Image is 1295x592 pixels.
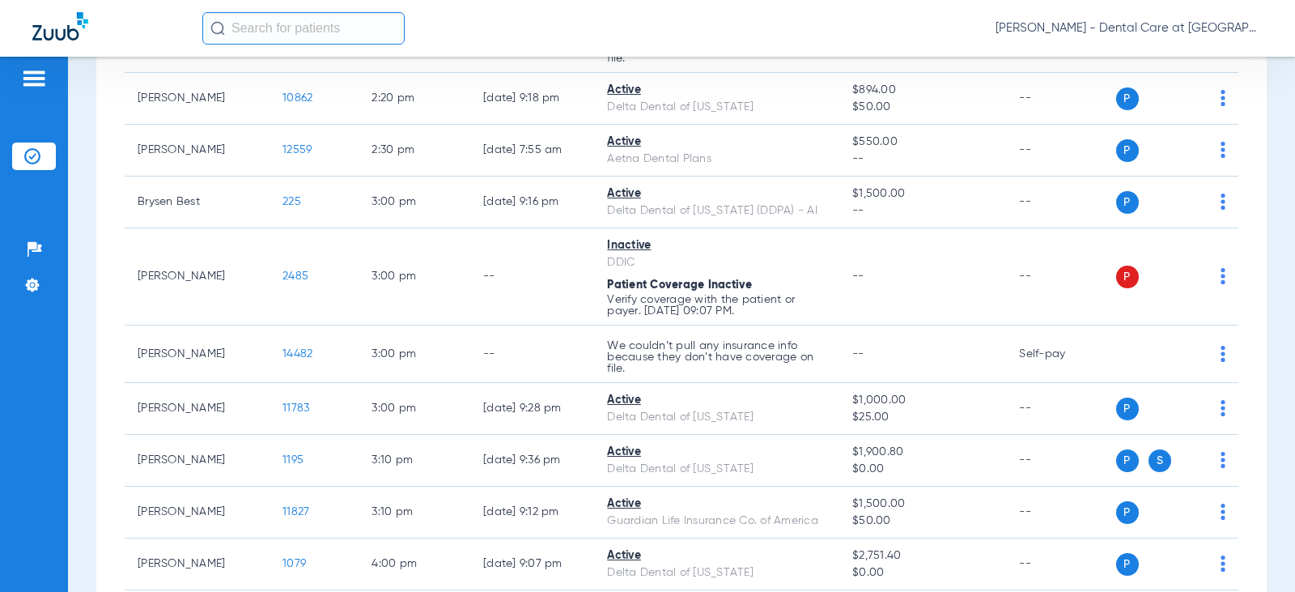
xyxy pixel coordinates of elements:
td: -- [1006,73,1115,125]
span: P [1116,139,1139,162]
span: -- [852,151,993,168]
div: Active [607,82,826,99]
span: P [1116,553,1139,576]
td: 4:00 PM [359,539,470,590]
div: Delta Dental of [US_STATE] (DDPA) - AI [607,202,826,219]
span: P [1116,191,1139,214]
div: Inactive [607,237,826,254]
img: group-dot-blue.svg [1221,346,1225,362]
div: Active [607,444,826,461]
span: $550.00 [852,134,993,151]
td: 3:10 PM [359,487,470,539]
td: -- [1006,539,1115,590]
td: 3:00 PM [359,383,470,435]
td: [DATE] 9:18 PM [470,73,594,125]
td: 3:00 PM [359,177,470,228]
span: P [1116,398,1139,420]
span: $2,751.40 [852,547,993,564]
div: Delta Dental of [US_STATE] [607,99,826,116]
td: [PERSON_NAME] [125,435,270,487]
img: group-dot-blue.svg [1221,90,1225,106]
span: $25.00 [852,409,993,426]
td: -- [1006,383,1115,435]
img: group-dot-blue.svg [1221,194,1225,210]
td: -- [470,326,594,383]
span: $50.00 [852,99,993,116]
span: 11783 [282,402,309,414]
td: [DATE] 9:16 PM [470,177,594,228]
td: Brysen Best [125,177,270,228]
span: 1195 [282,454,304,466]
span: 225 [282,196,301,207]
span: -- [852,202,993,219]
td: [PERSON_NAME] [125,73,270,125]
td: 3:00 PM [359,228,470,326]
td: [DATE] 9:12 PM [470,487,594,539]
td: 3:10 PM [359,435,470,487]
img: group-dot-blue.svg [1221,556,1225,572]
span: 2485 [282,270,308,282]
span: $50.00 [852,513,993,530]
td: [DATE] 9:28 PM [470,383,594,435]
img: group-dot-blue.svg [1221,142,1225,158]
span: S [1149,449,1171,472]
div: Delta Dental of [US_STATE] [607,409,826,426]
td: [PERSON_NAME] [125,383,270,435]
div: Delta Dental of [US_STATE] [607,564,826,581]
img: Search Icon [210,21,225,36]
td: [DATE] 9:36 PM [470,435,594,487]
span: P [1116,87,1139,110]
span: P [1116,449,1139,472]
td: [DATE] 9:07 PM [470,539,594,590]
td: -- [1006,125,1115,177]
img: Zuub Logo [32,12,88,40]
td: -- [1006,435,1115,487]
div: Active [607,134,826,151]
img: group-dot-blue.svg [1221,452,1225,468]
div: Delta Dental of [US_STATE] [607,461,826,478]
td: 2:30 PM [359,125,470,177]
img: group-dot-blue.svg [1221,504,1225,520]
span: -- [852,270,864,282]
td: [PERSON_NAME] [125,539,270,590]
img: group-dot-blue.svg [1221,268,1225,284]
div: Active [607,547,826,564]
td: Self-pay [1006,326,1115,383]
span: $1,500.00 [852,185,993,202]
span: $894.00 [852,82,993,99]
div: Active [607,392,826,409]
td: [PERSON_NAME] [125,228,270,326]
span: $0.00 [852,461,993,478]
td: 3:00 PM [359,326,470,383]
span: 12559 [282,144,312,155]
span: Patient Coverage Inactive [607,279,752,291]
td: -- [470,228,594,326]
p: Verify coverage with the patient or payer. [DATE] 09:07 PM. [607,294,826,317]
span: 14482 [282,348,312,360]
span: 11827 [282,506,309,517]
span: 10862 [282,92,312,104]
span: [PERSON_NAME] - Dental Care at [GEOGRAPHIC_DATA] [996,20,1263,36]
td: -- [1006,487,1115,539]
span: $0.00 [852,564,993,581]
td: [PERSON_NAME] [125,487,270,539]
span: P [1116,501,1139,524]
span: $1,000.00 [852,392,993,409]
div: Active [607,496,826,513]
td: [PERSON_NAME] [125,125,270,177]
div: Guardian Life Insurance Co. of America [607,513,826,530]
span: $1,900.80 [852,444,993,461]
img: hamburger-icon [21,69,47,88]
span: $1,500.00 [852,496,993,513]
div: Aetna Dental Plans [607,151,826,168]
td: [DATE] 7:55 AM [470,125,594,177]
td: 2:20 PM [359,73,470,125]
div: DDIC [607,254,826,271]
td: [PERSON_NAME] [125,326,270,383]
td: -- [1006,177,1115,228]
td: -- [1006,228,1115,326]
span: -- [852,348,864,360]
div: Active [607,185,826,202]
input: Search for patients [202,12,405,45]
span: 1079 [282,558,306,569]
